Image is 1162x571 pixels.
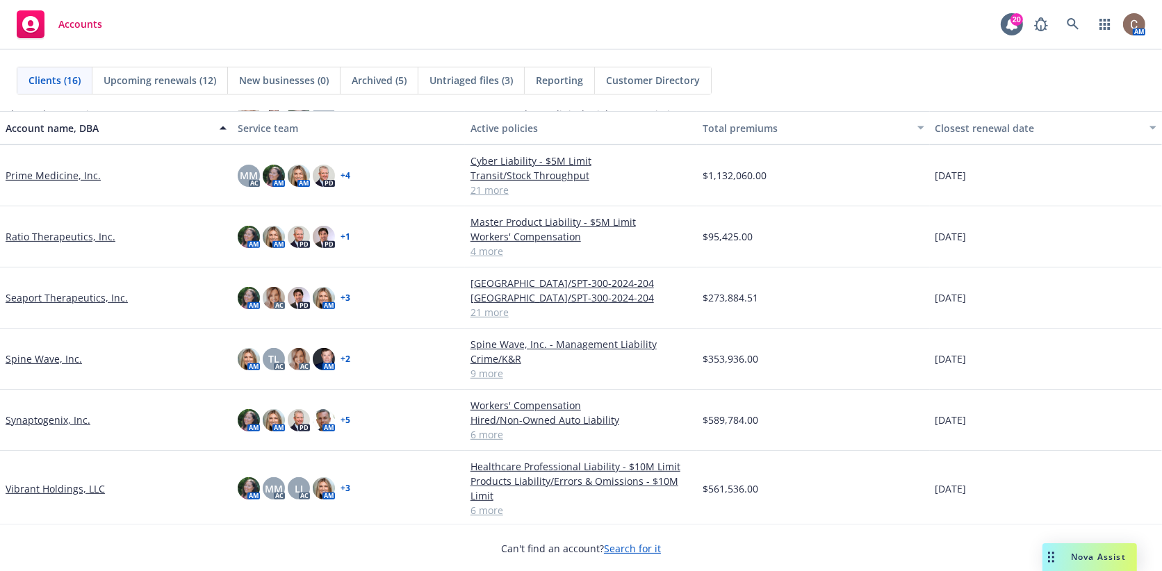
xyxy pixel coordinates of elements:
[341,233,350,241] a: + 1
[470,154,692,168] a: Cyber Liability - $5M Limit
[470,503,692,518] a: 6 more
[104,73,216,88] span: Upcoming renewals (12)
[703,351,758,366] span: $353,936.00
[470,244,692,258] a: 4 more
[268,351,279,366] span: TL
[1027,10,1055,38] a: Report a Bug
[288,409,310,431] img: photo
[470,474,692,503] a: Products Liability/Errors & Omissions - $10M Limit
[935,168,967,183] span: [DATE]
[935,229,967,244] span: [DATE]
[313,348,335,370] img: photo
[263,165,285,187] img: photo
[341,416,350,424] a: + 5
[288,226,310,248] img: photo
[238,287,260,309] img: photo
[238,409,260,431] img: photo
[697,111,929,144] button: Total premiums
[935,351,967,366] span: [DATE]
[295,481,303,496] span: LI
[606,73,700,88] span: Customer Directory
[6,290,128,305] a: Seaport Therapeutics, Inc.
[6,351,82,366] a: Spine Wave, Inc.
[470,366,692,381] a: 9 more
[1010,11,1023,24] div: 20
[470,413,692,427] a: Hired/Non-Owned Auto Liability
[288,165,310,187] img: photo
[470,427,692,442] a: 6 more
[935,121,1141,135] div: Closest renewal date
[341,484,350,493] a: + 3
[703,413,758,427] span: $589,784.00
[239,73,329,88] span: New businesses (0)
[263,226,285,248] img: photo
[470,183,692,197] a: 21 more
[465,111,697,144] button: Active policies
[935,481,967,496] span: [DATE]
[501,541,661,556] span: Can't find an account?
[28,73,81,88] span: Clients (16)
[703,229,753,244] span: $95,425.00
[930,111,1162,144] button: Closest renewal date
[238,477,260,499] img: photo
[470,337,692,351] a: Spine Wave, Inc. - Management Liability
[470,229,692,244] a: Workers' Compensation
[470,121,692,135] div: Active policies
[263,409,285,431] img: photo
[352,73,407,88] span: Archived (5)
[6,229,115,244] a: Ratio Therapeutics, Inc.
[288,348,310,370] img: photo
[470,459,692,474] a: Healthcare Professional Liability - $10M Limit
[470,276,692,290] a: [GEOGRAPHIC_DATA]/SPT-300-2024-204
[238,348,260,370] img: photo
[604,542,661,555] a: Search for it
[341,355,350,363] a: + 2
[1123,13,1145,35] img: photo
[341,172,350,180] a: + 4
[703,290,758,305] span: $273,884.51
[6,413,90,427] a: Synaptogenix, Inc.
[341,294,350,302] a: + 3
[935,290,967,305] span: [DATE]
[703,121,908,135] div: Total premiums
[703,481,758,496] span: $561,536.00
[58,19,102,30] span: Accounts
[1042,543,1060,571] div: Drag to move
[1091,10,1119,38] a: Switch app
[470,290,692,305] a: [GEOGRAPHIC_DATA]/SPT-300-2024-204
[935,413,967,427] span: [DATE]
[470,168,692,183] a: Transit/Stock Throughput
[313,226,335,248] img: photo
[313,409,335,431] img: photo
[238,121,459,135] div: Service team
[240,168,258,183] span: MM
[470,215,692,229] a: Master Product Liability - $5M Limit
[536,73,583,88] span: Reporting
[429,73,513,88] span: Untriaged files (3)
[470,398,692,413] a: Workers' Compensation
[288,287,310,309] img: photo
[470,305,692,320] a: 21 more
[313,165,335,187] img: photo
[313,287,335,309] img: photo
[6,168,101,183] a: Prime Medicine, Inc.
[1071,551,1126,563] span: Nova Assist
[1042,543,1137,571] button: Nova Assist
[265,481,283,496] span: MM
[238,226,260,248] img: photo
[703,168,767,183] span: $1,132,060.00
[6,121,211,135] div: Account name, DBA
[263,287,285,309] img: photo
[232,111,464,144] button: Service team
[470,351,692,366] a: Crime/K&R
[11,5,108,44] a: Accounts
[6,481,105,496] a: Vibrant Holdings, LLC
[313,477,335,499] img: photo
[1059,10,1087,38] a: Search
